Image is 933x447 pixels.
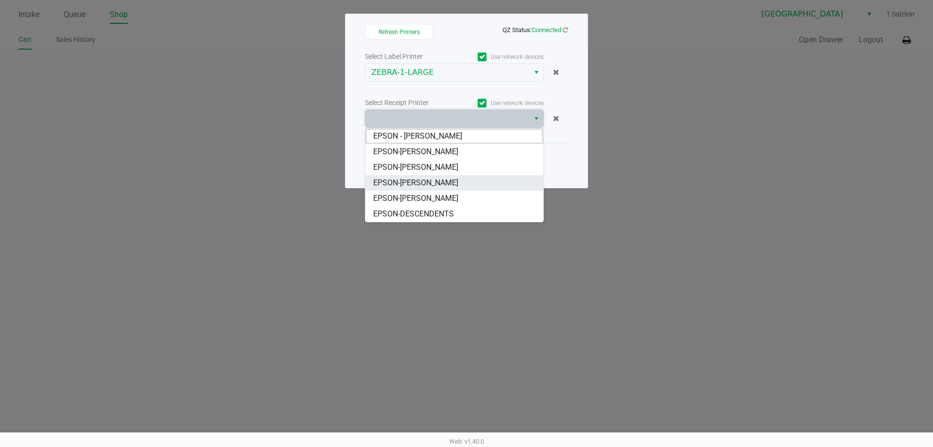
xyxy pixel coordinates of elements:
span: EPSON-[PERSON_NAME] [373,146,458,158]
span: Refresh Printers [379,29,420,36]
label: Use network devices [454,99,544,107]
span: ZEBRA-1-LARGE [371,67,523,78]
label: Use network devices [454,53,544,61]
button: Refresh Printers [365,24,433,39]
div: Select Receipt Printer [365,98,454,108]
div: Select Label Printer [365,52,454,62]
span: Connected [532,26,561,34]
span: EPSON - [PERSON_NAME] [373,130,462,142]
span: EPSON-DESCENDENTS [373,208,454,220]
span: QZ Status: [502,26,568,34]
button: Select [529,64,543,81]
span: EPSON-[PERSON_NAME] [373,177,458,189]
button: Select [529,110,543,127]
span: EPSON-[PERSON_NAME] [373,193,458,204]
span: EPSON-[PERSON_NAME] [373,161,458,173]
span: Web: v1.40.0 [449,438,484,445]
